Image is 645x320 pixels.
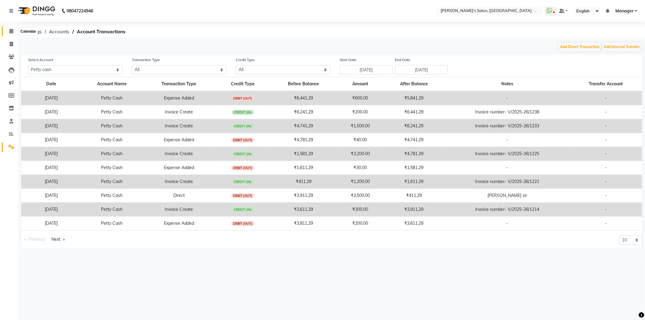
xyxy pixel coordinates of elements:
[383,91,445,105] td: ₹5,841.29
[82,189,142,203] td: Petty Cash
[270,119,337,133] td: ₹4,741.29
[270,105,337,119] td: ₹6,241.29
[602,43,641,51] button: Add Internal Transfer
[559,43,601,51] button: Add Direct Transaction
[82,119,142,133] td: Petty Cash
[21,203,82,217] td: [DATE]
[337,161,383,175] td: ₹30.00
[270,203,337,217] td: ₹3,611.29
[270,161,337,175] td: ₹1,611.29
[231,138,254,142] span: DEBIT (OUT)
[74,26,129,37] span: Account Transactions
[570,77,642,91] th: Transfer Account
[82,175,142,189] td: Petty Cash
[340,65,393,74] input: Start Date
[383,217,445,230] td: ₹3,611.29
[232,124,254,129] span: CREDIT (IN)
[142,133,216,147] td: Expense Added
[270,147,337,161] td: ₹1,581.29
[570,161,642,175] td: -
[82,91,142,105] td: Petty Cash
[232,152,254,156] span: CREDIT (IN)
[82,105,142,119] td: Petty Cash
[445,133,570,147] td: -
[21,133,82,147] td: [DATE]
[337,133,383,147] td: ₹40.00
[142,77,216,91] th: Transaction Type
[337,189,383,203] td: ₹3,500.00
[142,203,216,217] td: Invoice Create
[383,133,445,147] td: ₹4,741.29
[570,105,642,119] td: -
[231,96,254,101] span: DEBIT (OUT)
[395,65,448,74] input: End Date
[21,105,82,119] td: [DATE]
[445,161,570,175] td: -
[21,147,82,161] td: [DATE]
[21,175,82,189] td: [DATE]
[270,189,337,203] td: ₹3,911.29
[270,217,337,230] td: ₹3,811.29
[142,217,216,230] td: Expense Added
[383,105,445,119] td: ₹6,441.29
[236,57,255,63] label: Credit Type
[231,221,254,226] span: DEBIT (OUT)
[337,119,383,133] td: ₹1,500.00
[21,189,82,203] td: [DATE]
[231,193,254,198] span: DEBIT (OUT)
[19,28,37,35] div: Calendar
[445,217,570,230] td: -
[570,175,642,189] td: -
[82,217,142,230] td: Petty Cash
[445,203,570,217] td: Invoice number- V/2025-26/1214
[21,217,82,230] td: [DATE]
[82,161,142,175] td: Petty Cash
[232,207,254,212] span: CREDIT (IN)
[142,161,216,175] td: Expense Added
[270,77,337,91] th: Before Balance
[232,179,254,184] span: CREDIT (IN)
[383,175,445,189] td: ₹1,611.29
[82,77,142,91] th: Account Name
[337,77,383,91] th: Amount
[142,105,216,119] td: Invoice Create
[82,203,142,217] td: Petty Cash
[570,203,642,217] td: -
[21,235,327,243] nav: Pagination
[48,235,68,243] a: Next
[615,8,634,14] span: Manager
[337,175,383,189] td: ₹1,200.00
[270,175,337,189] td: ₹411.29
[21,161,82,175] td: [DATE]
[383,203,445,217] td: ₹3,911.29
[28,237,45,242] span: Previous
[337,91,383,105] td: ₹600.00
[570,217,642,230] td: -
[67,2,93,19] b: 08047224946
[15,2,57,19] img: logo
[337,105,383,119] td: ₹200.00
[142,91,216,105] td: Expense Added
[132,57,160,63] label: Transaction Type
[232,110,254,115] span: CREDIT (IN)
[46,26,72,37] span: Accounts
[445,189,570,203] td: [PERSON_NAME] sir
[445,119,570,133] td: Invoice number- V/2025-26/1233
[383,189,445,203] td: ₹411.29
[570,119,642,133] td: -
[445,91,570,105] td: -
[216,77,270,91] th: Credit Type
[395,57,410,63] label: End Date
[383,77,445,91] th: After Balance
[270,91,337,105] td: ₹6,441.29
[142,147,216,161] td: Invoice Create
[337,203,383,217] td: ₹300.00
[231,165,254,170] span: DEBIT (OUT)
[445,147,570,161] td: Invoice number- V/2025-26/1225
[383,161,445,175] td: ₹1,581.29
[270,133,337,147] td: ₹4,781.29
[142,175,216,189] td: Invoice Create
[21,91,82,105] td: [DATE]
[570,91,642,105] td: -
[21,119,82,133] td: [DATE]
